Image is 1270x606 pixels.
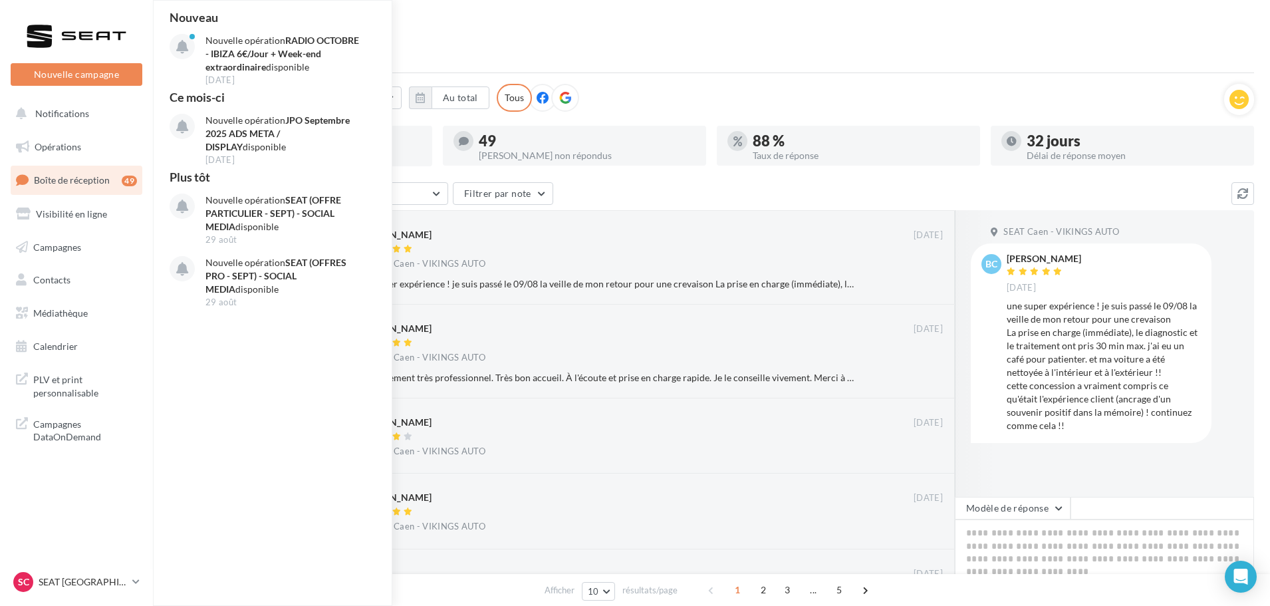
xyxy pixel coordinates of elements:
div: [PERSON_NAME] [357,416,432,429]
a: Calendrier [8,333,145,361]
div: Établissement très professionnel. Très bon accueil. À l'écoute et prise en charge rapide. Je le c... [357,371,856,384]
div: [PERSON_NAME] [1007,254,1081,263]
span: SC [18,575,29,589]
div: 32 jours [1027,134,1243,148]
span: résultats/page [622,584,678,597]
a: Visibilité en ligne [8,200,145,228]
span: 3 [777,579,798,601]
span: 1 [727,579,748,601]
button: Au total [409,86,489,109]
span: Campagnes DataOnDemand [33,415,137,444]
span: [DATE] [914,229,943,241]
div: Tous [497,84,532,112]
div: Boîte de réception [169,21,1254,41]
div: Taux de réponse [753,151,969,160]
button: Au total [432,86,489,109]
span: Notifications [35,108,89,119]
div: [PERSON_NAME] [357,491,432,504]
span: Opérations [35,141,81,152]
button: 10 [582,582,616,601]
button: Filtrer par note [453,182,553,205]
span: Médiathèque [33,307,88,319]
span: Calendrier [33,341,78,352]
span: SEAT Caen - VIKINGS AUTO [370,521,485,533]
div: [PERSON_NAME] [357,322,432,335]
div: Open Intercom Messenger [1225,561,1257,593]
span: ... [803,579,824,601]
span: Afficher [545,584,574,597]
a: Médiathèque [8,299,145,327]
span: [DATE] [914,492,943,504]
div: Délai de réponse moyen [1027,151,1243,160]
div: 49 [122,176,137,186]
span: PLV et print personnalisable [33,371,137,399]
span: 5 [828,579,850,601]
span: [DATE] [914,568,943,580]
div: [PERSON_NAME] non répondus [479,151,696,160]
span: Campagnes [33,241,81,252]
span: 2 [753,579,774,601]
span: SEAT Caen - VIKINGS AUTO [370,446,485,458]
span: 10 [588,586,599,597]
span: [DATE] [1007,282,1036,294]
span: SEAT Caen - VIKINGS AUTO [370,258,485,270]
span: SEAT Caen - VIKINGS AUTO [370,352,485,364]
div: une super expérience ! je suis passé le 09/08 la veille de mon retour pour une crevaison La prise... [1007,299,1201,432]
a: SC SEAT [GEOGRAPHIC_DATA] [11,569,142,595]
button: Nouvelle campagne [11,63,142,86]
div: [PERSON_NAME] [357,228,432,241]
div: 88 % [753,134,969,148]
span: SEAT Caen - VIKINGS AUTO [1003,226,1119,238]
span: Contacts [33,274,70,285]
span: Visibilité en ligne [36,208,107,220]
a: Campagnes DataOnDemand [8,410,145,449]
a: PLV et print personnalisable [8,365,145,404]
span: [DATE] [914,417,943,429]
span: [DATE] [914,323,943,335]
a: Contacts [8,266,145,294]
a: Campagnes [8,233,145,261]
button: Modèle de réponse [955,497,1071,520]
span: Boîte de réception [34,174,110,186]
a: Opérations [8,133,145,161]
a: Boîte de réception49 [8,166,145,194]
span: bc [985,257,997,271]
p: SEAT [GEOGRAPHIC_DATA] [39,575,127,589]
div: 49 [479,134,696,148]
button: Notifications [8,100,140,128]
div: une super expérience ! je suis passé le 09/08 la veille de mon retour pour une crevaison La prise... [357,277,856,291]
